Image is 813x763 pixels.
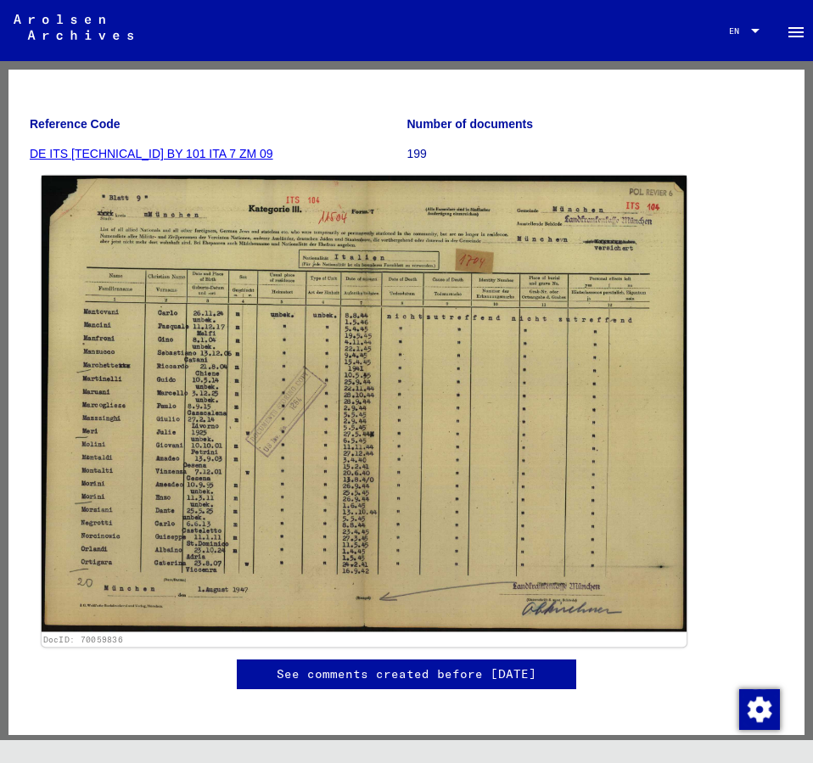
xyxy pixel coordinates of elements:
[729,26,748,36] span: EN
[14,14,133,40] img: Arolsen_neg.svg
[779,14,813,48] button: Toggle sidenav
[43,634,123,644] a: DocID: 70059836
[42,176,687,632] img: 001.jpg
[30,117,121,131] b: Reference Code
[277,665,536,683] a: See comments created before [DATE]
[738,688,779,729] div: Change consent
[786,22,806,42] mat-icon: Side nav toggle icon
[407,117,534,131] b: Number of documents
[30,147,273,160] a: DE ITS [TECHNICAL_ID] BY 101 ITA 7 ZM 09
[739,689,780,730] img: Change consent
[407,145,784,163] p: 199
